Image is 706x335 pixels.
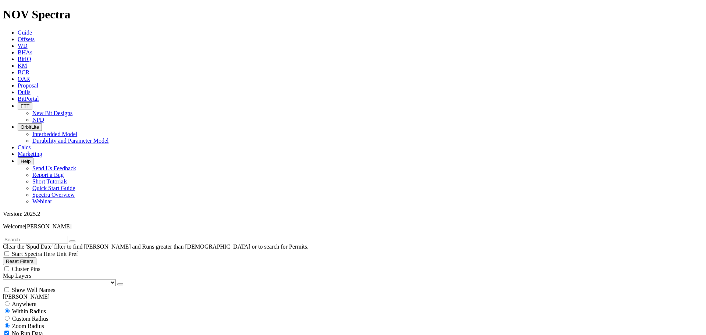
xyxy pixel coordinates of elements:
[3,236,68,243] input: Search
[32,192,75,198] a: Spectra Overview
[18,144,31,150] a: Calcs
[18,123,42,131] button: OrbitLite
[18,63,27,69] a: KM
[56,251,78,257] span: Unit Pref
[18,89,31,95] a: Dulls
[3,272,31,279] span: Map Layers
[32,117,44,123] a: NPD
[12,251,55,257] span: Start Spectra Here
[12,301,36,307] span: Anywhere
[18,102,32,110] button: FTT
[25,223,72,229] span: [PERSON_NAME]
[32,131,77,137] a: Interbedded Model
[18,96,39,102] a: BitPortal
[3,293,703,300] div: [PERSON_NAME]
[18,82,38,89] a: Proposal
[18,76,30,82] a: OAR
[12,308,46,314] span: Within Radius
[32,165,76,171] a: Send Us Feedback
[32,185,75,191] a: Quick Start Guide
[3,8,703,21] h1: NOV Spectra
[21,124,39,130] span: OrbitLite
[32,172,64,178] a: Report a Bug
[12,266,40,272] span: Cluster Pins
[3,257,36,265] button: Reset Filters
[32,110,72,116] a: New Bit Designs
[18,36,35,42] a: Offsets
[18,49,32,56] a: BHAs
[18,29,32,36] a: Guide
[32,178,68,185] a: Short Tutorials
[12,287,55,293] span: Show Well Names
[18,69,29,75] a: BCR
[21,103,29,109] span: FTT
[18,43,28,49] a: WD
[18,151,42,157] a: Marketing
[3,223,703,230] p: Welcome
[18,157,33,165] button: Help
[32,198,52,204] a: Webinar
[3,243,309,250] span: Clear the 'Spud Date' filter to find [PERSON_NAME] and Runs greater than [DEMOGRAPHIC_DATA] or to...
[32,138,109,144] a: Durability and Parameter Model
[12,316,48,322] span: Custom Radius
[4,251,9,256] input: Start Spectra Here
[21,158,31,164] span: Help
[3,211,703,217] div: Version: 2025.2
[12,323,44,329] span: Zoom Radius
[18,56,31,62] a: BitIQ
